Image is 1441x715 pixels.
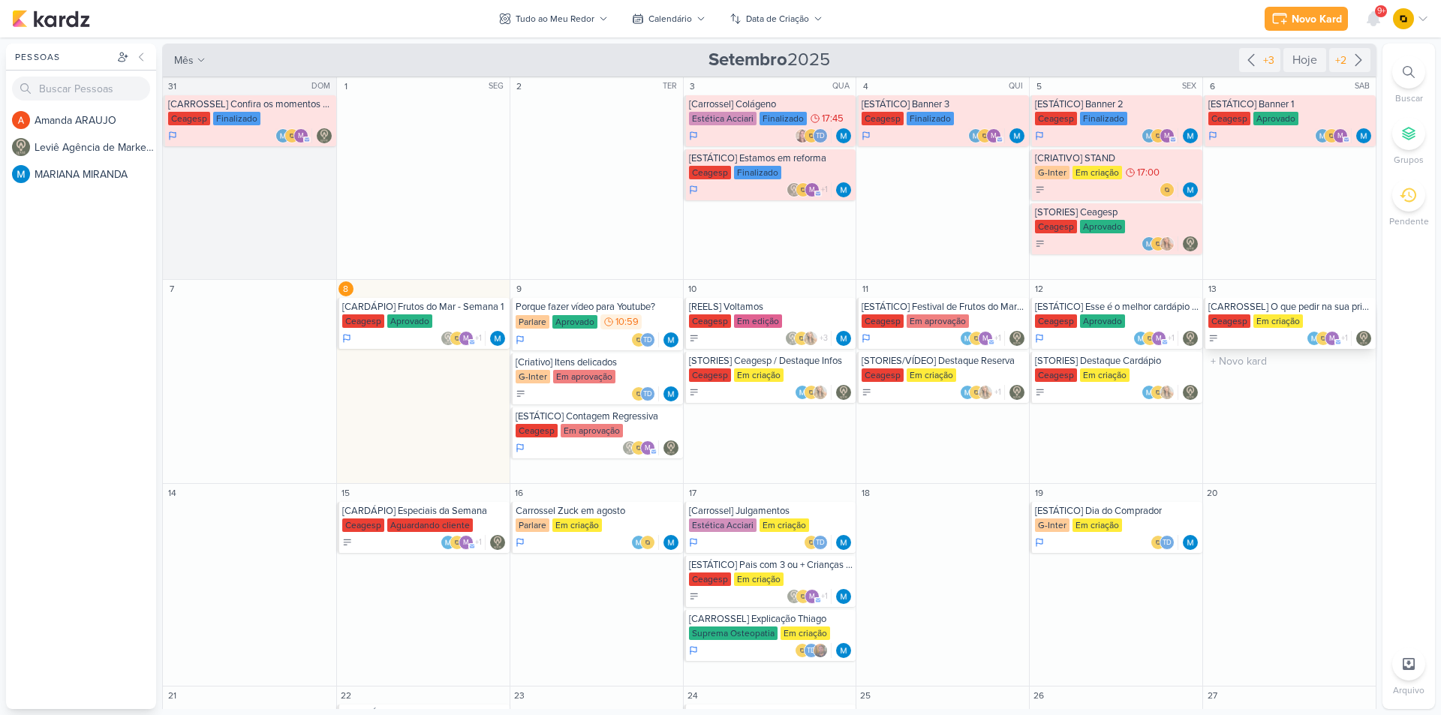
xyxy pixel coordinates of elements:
div: Responsável: Leviê Agência de Marketing Digital [1009,331,1024,346]
img: MARIANA MIRANDA [1183,182,1198,197]
div: Colaboradores: Leviê Agência de Marketing Digital, IDBOX - Agência de Design, Yasmin Yumi, ow se ... [785,331,832,346]
div: [ESTÁTICO] Estamos em reforma [689,152,853,164]
div: Colaboradores: Leviê Agência de Marketing Digital, IDBOX - Agência de Design, mlegnaioli@gmail.co... [787,182,832,197]
img: MARIANA MIRANDA [1142,128,1157,143]
p: m [1329,335,1335,343]
div: M A R I A N A M I R A N D A [35,167,156,182]
img: MARIANA MIRANDA [663,386,678,401]
div: 8 [338,281,353,296]
img: MARIANA MIRANDA [631,535,646,550]
div: G-Inter [1035,518,1069,532]
div: mlegnaioli@gmail.com [1325,331,1340,346]
div: Colaboradores: MARIANA MIRANDA, IDBOX - Agência de Design, mlegnaioli@gmail.com [275,128,312,143]
div: Colaboradores: MARIANA MIRANDA, IDBOX - Agência de Design, mlegnaioli@gmail.com, Thais de carvalho [1307,331,1352,346]
img: MARIANA MIRANDA [490,331,505,346]
div: A Fazer [689,333,699,344]
img: IDBOX - Agência de Design [450,535,465,550]
div: 4 [858,79,873,94]
div: Aprovado [387,314,432,328]
img: Yasmin Yumi [1160,385,1175,400]
div: mlegnaioli@gmail.com [986,128,1001,143]
div: Colaboradores: MARIANA MIRANDA, IDBOX - Agência de Design [631,535,659,550]
span: +1 [474,332,482,344]
div: Responsável: Leviê Agência de Marketing Digital [1009,385,1024,400]
div: Finalizado [213,112,260,125]
div: [CRIATIVO] STAND [1035,152,1199,164]
div: Estética Acciari [689,112,757,125]
div: Responsável: Leviê Agência de Marketing Digital [317,128,332,143]
img: Leviê Agência de Marketing Digital [490,535,505,550]
div: Finalizado [907,112,954,125]
div: Responsável: MARIANA MIRANDA [836,535,851,550]
div: Colaboradores: MARIANA MIRANDA, IDBOX - Agência de Design, Yasmin Yumi [795,385,832,400]
div: [Criativo] Itens delicados [516,356,680,368]
img: Leviê Agência de Marketing Digital [787,182,802,197]
img: IDBOX - Agência de Design [1324,128,1339,143]
div: Responsável: MARIANA MIRANDA [1356,128,1371,143]
span: +1 [1166,332,1175,344]
div: Finalizado [760,112,807,125]
p: m [991,133,997,140]
img: IDBOX - Agência de Design [640,535,655,550]
div: Em criação [734,368,784,382]
div: 2 [512,79,527,94]
div: Em Andamento [342,332,351,344]
div: [ESTÁTICO] Banner 1 [1208,98,1373,110]
div: Em Andamento [1035,130,1044,142]
div: Colaboradores: IDBOX - Agência de Design, Thais de carvalho [1151,535,1178,550]
div: Colaboradores: MARIANA MIRANDA, IDBOX - Agência de Design, mlegnaioli@gmail.com [1315,128,1352,143]
div: [CARDÁPIO] Frutos do Mar - Semana 1 [342,301,507,313]
div: Thais de carvalho [813,128,828,143]
div: Em aprovação [553,370,615,383]
div: [ESTÁTICO] Dia do Comprador [1035,505,1199,517]
div: mlegnaioli@gmail.com [459,535,474,550]
div: Em criação [760,518,809,532]
div: Em Andamento [516,442,525,454]
div: Responsável: MARIANA MIRANDA [663,386,678,401]
div: Em criação [1072,518,1122,532]
div: Ceagesp [862,368,904,382]
div: Colaboradores: IDBOX - Agência de Design, Thais de carvalho [631,386,659,401]
div: A Fazer [862,387,872,398]
img: MARIANA MIRANDA [795,385,810,400]
img: MARIANA MIRANDA [1133,331,1148,346]
div: Em Andamento [1035,536,1044,548]
div: 11 [858,281,873,296]
div: Em criação [1072,166,1122,179]
div: Thais de carvalho [1160,535,1175,550]
div: SEG [489,80,508,92]
div: A Fazer [1035,387,1045,398]
div: +3 [1260,53,1277,68]
img: IDBOX - Agência de Design [969,331,984,346]
div: Responsável: Leviê Agência de Marketing Digital [663,440,678,455]
p: m [645,445,651,452]
div: Aprovado [552,315,597,329]
div: Em criação [1080,368,1130,382]
div: Responsável: Leviê Agência de Marketing Digital [1183,236,1198,251]
img: Tatiane Acciari [795,128,810,143]
img: Amanda ARAUJO [12,111,30,129]
img: MARIANA MIRANDA [968,128,983,143]
img: IDBOX - Agência de Design [631,386,646,401]
button: Novo Kard [1265,7,1348,31]
img: Leviê Agência de Marketing Digital [441,331,456,346]
div: Colaboradores: MARIANA MIRANDA, IDBOX - Agência de Design, Yasmin Yumi [1142,236,1178,251]
p: m [298,133,304,140]
div: Em Andamento [689,184,698,196]
img: IDBOX - Agência de Design [969,385,984,400]
div: Em criação [1253,314,1303,328]
div: Colaboradores: MARIANA MIRANDA, IDBOX - Agência de Design, mlegnaioli@gmail.com [968,128,1005,143]
div: Aprovado [1080,220,1125,233]
div: Ceagesp [1035,314,1077,328]
div: mlegnaioli@gmail.com [1151,331,1166,346]
div: Ceagesp [862,112,904,125]
img: Leviê Agência de Marketing Digital [317,128,332,143]
img: MARIANA MIRANDA [960,331,975,346]
p: Grupos [1394,153,1424,167]
div: Ceagesp [689,368,731,382]
img: IDBOX - Agência de Design [1393,8,1414,29]
div: Responsável: Leviê Agência de Marketing Digital [490,535,505,550]
div: [STORIES/VÍDEO] Destaque Reserva [862,355,1026,367]
div: A Fazer [1035,239,1045,249]
div: Responsável: Leviê Agência de Marketing Digital [1183,331,1198,346]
